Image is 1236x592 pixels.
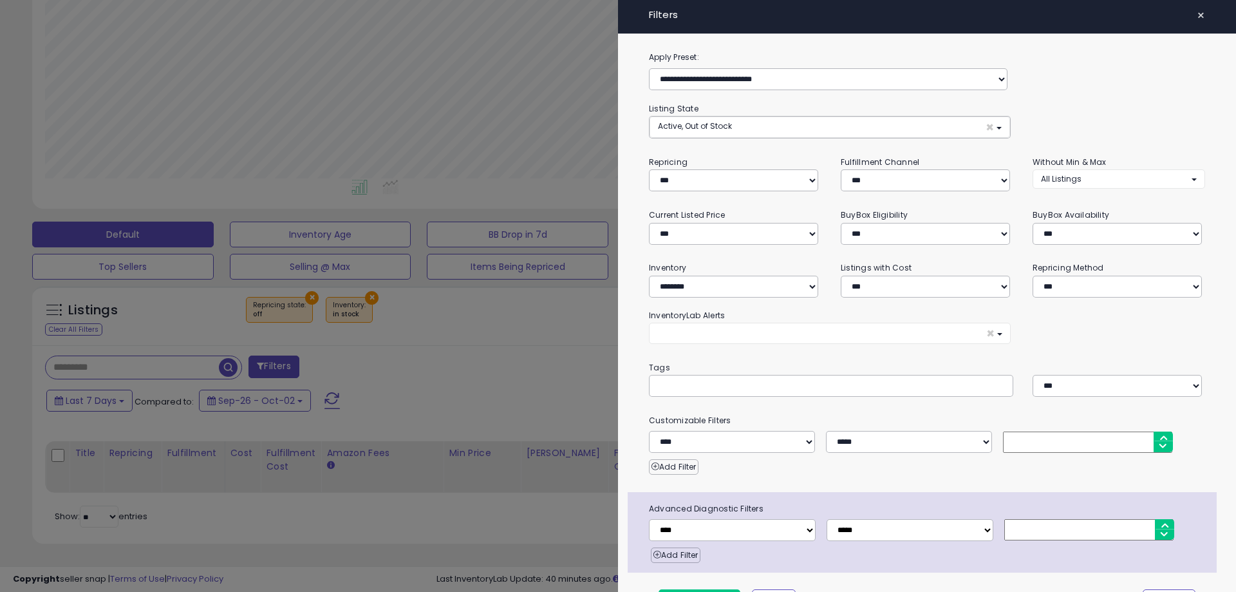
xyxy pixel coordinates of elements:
span: Advanced Diagnostic Filters [639,502,1217,516]
small: Repricing [649,157,688,167]
button: Add Filter [651,548,700,563]
span: × [986,327,995,340]
small: Fulfillment Channel [841,157,919,167]
button: Add Filter [649,459,698,475]
small: BuyBox Eligibility [841,209,908,220]
button: All Listings [1033,169,1205,188]
small: Listing State [649,103,698,114]
h4: Filters [649,10,1205,21]
span: Active, Out of Stock [658,120,732,131]
small: Without Min & Max [1033,157,1107,167]
small: Customizable Filters [639,414,1215,428]
small: Repricing Method [1033,262,1104,273]
label: Apply Preset: [639,50,1215,64]
button: × [1192,6,1210,24]
button: × [649,323,1011,344]
small: InventoryLab Alerts [649,310,725,321]
small: Inventory [649,262,686,273]
small: Current Listed Price [649,209,725,220]
button: Active, Out of Stock × [650,117,1010,138]
small: BuyBox Availability [1033,209,1109,220]
span: All Listings [1041,173,1081,184]
span: × [986,120,994,134]
small: Listings with Cost [841,262,912,273]
span: × [1197,6,1205,24]
small: Tags [639,361,1215,375]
